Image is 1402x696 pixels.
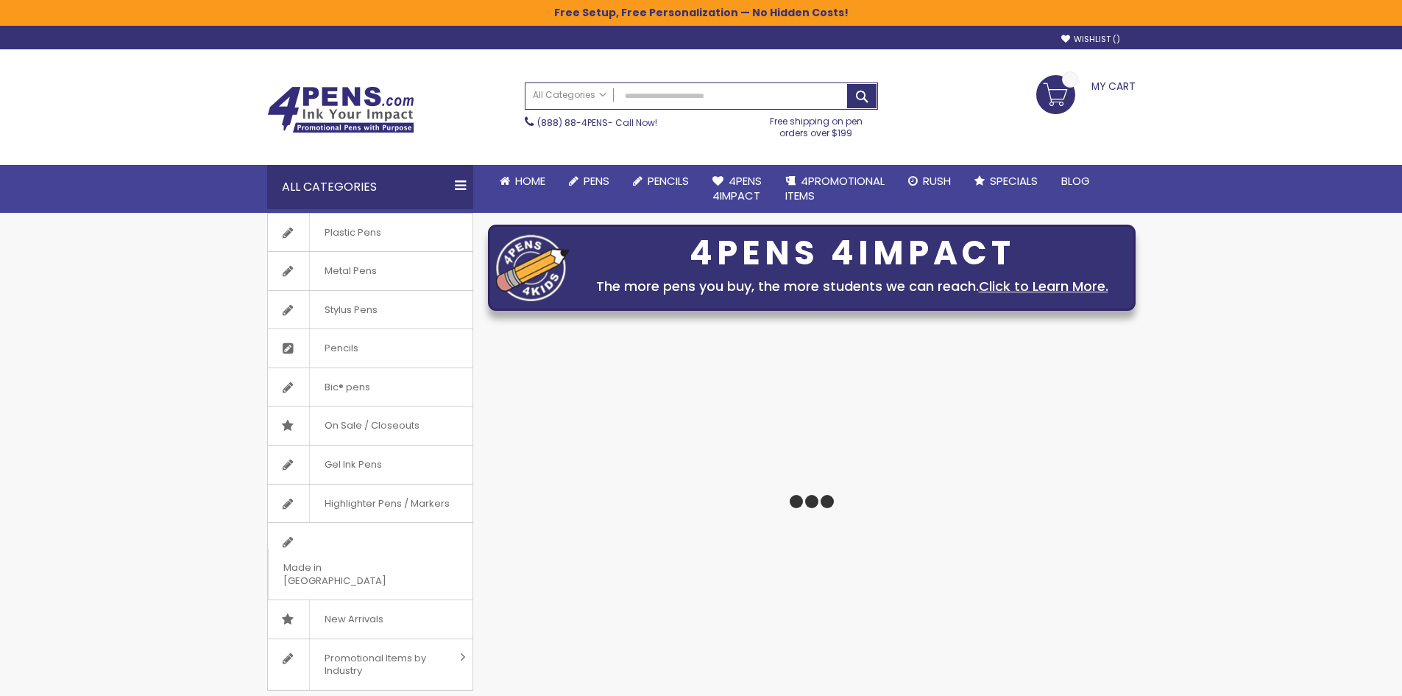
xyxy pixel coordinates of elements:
a: Pencils [621,165,701,197]
span: Promotional Items by Industry [309,639,455,690]
a: Gel Ink Pens [268,446,472,484]
a: Click to Learn More. [979,277,1108,295]
a: Home [488,165,557,197]
div: 4PENS 4IMPACT [577,238,1127,269]
span: Bic® pens [309,368,385,407]
span: Plastic Pens [309,214,396,252]
a: Promotional Items by Industry [268,639,472,690]
div: Free shipping on pen orders over $199 [754,110,878,139]
span: Pencils [648,173,689,189]
span: Highlighter Pens / Markers [309,485,464,523]
a: Bic® pens [268,368,472,407]
span: Home [515,173,545,189]
span: 4PROMOTIONAL ITEMS [785,173,885,203]
a: Pencils [268,329,472,368]
span: Gel Ink Pens [309,446,397,484]
a: Made in [GEOGRAPHIC_DATA] [268,523,472,600]
span: 4Pens 4impact [712,173,762,203]
a: 4PROMOTIONALITEMS [773,165,896,213]
span: On Sale / Closeouts [309,407,434,445]
a: Specials [963,165,1049,197]
a: Wishlist [1061,34,1120,45]
span: Pens [584,173,609,189]
div: The more pens you buy, the more students we can reach. [577,276,1127,297]
span: Pencils [309,329,373,368]
div: All Categories [267,165,473,209]
a: On Sale / Closeouts [268,407,472,445]
span: Metal Pens [309,252,392,290]
a: Rush [896,165,963,197]
a: Stylus Pens [268,291,472,329]
a: (888) 88-4PENS [537,116,608,129]
a: Metal Pens [268,252,472,290]
a: Highlighter Pens / Markers [268,485,472,523]
span: Rush [923,173,951,189]
img: 4Pens Custom Pens and Promotional Products [267,86,414,133]
span: All Categories [533,89,606,101]
a: New Arrivals [268,600,472,639]
a: Blog [1049,165,1102,197]
a: All Categories [525,83,614,108]
a: Plastic Pens [268,214,472,252]
span: Stylus Pens [309,291,392,329]
span: Blog [1061,173,1090,189]
span: Made in [GEOGRAPHIC_DATA] [268,549,436,600]
span: - Call Now! [537,116,657,129]
span: New Arrivals [309,600,398,639]
a: 4Pens4impact [701,165,773,213]
span: Specials [990,173,1038,189]
img: four_pen_logo.png [496,234,570,301]
a: Pens [557,165,621,197]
